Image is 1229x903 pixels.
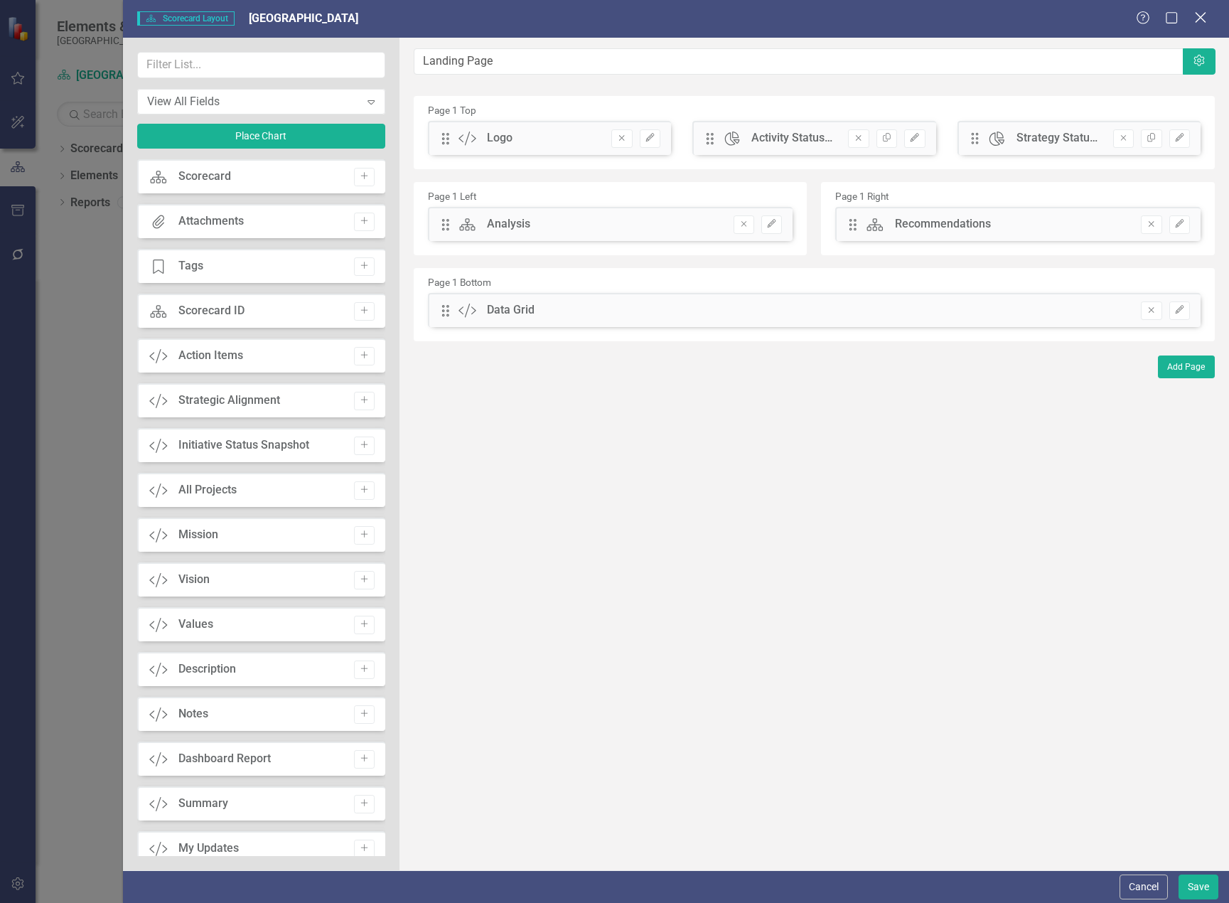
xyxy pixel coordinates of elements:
[178,437,309,454] div: Initiative Status Snapshot
[1179,875,1218,899] button: Save
[428,277,491,288] small: Page 1 Bottom
[178,796,228,812] div: Summary
[751,130,834,146] div: Activity Status Snapshot
[835,191,889,202] small: Page 1 Right
[414,48,1184,75] input: Layout Name
[137,11,235,26] span: Scorecard Layout
[147,93,360,109] div: View All Fields
[895,216,991,233] div: Recommendations
[178,392,280,409] div: Strategic Alignment
[178,840,239,857] div: My Updates
[249,11,358,25] span: [GEOGRAPHIC_DATA]
[1158,356,1215,378] button: Add Page
[428,105,476,116] small: Page 1 Top
[178,213,244,230] div: Attachments
[487,130,512,146] div: Logo
[487,216,530,233] div: Analysis
[487,302,535,319] div: Data Grid
[178,303,245,319] div: Scorecard ID
[178,169,231,185] div: Scorecard
[178,572,210,588] div: Vision
[1016,130,1099,146] div: Strategy Status Snapshot
[178,616,213,633] div: Values
[178,706,208,722] div: Notes
[137,124,385,149] button: Place Chart
[178,661,236,678] div: Description
[1120,875,1168,899] button: Cancel
[428,191,476,202] small: Page 1 Left
[178,527,218,543] div: Mission
[137,52,385,78] input: Filter List...
[178,482,237,498] div: All Projects
[178,258,203,274] div: Tags
[178,348,243,364] div: Action Items
[178,751,271,767] div: Dashboard Report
